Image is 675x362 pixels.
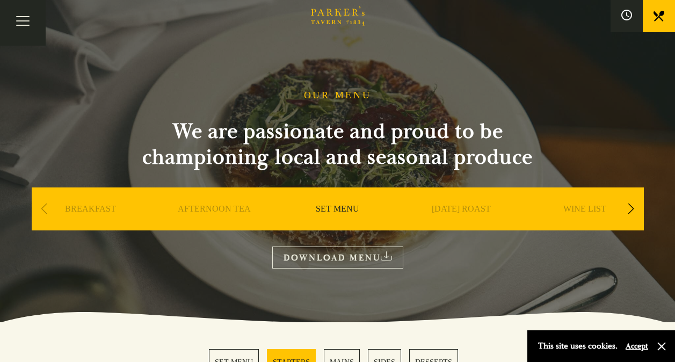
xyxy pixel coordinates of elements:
[402,187,520,263] div: 4 / 9
[37,197,52,221] div: Previous slide
[316,204,359,247] a: SET MENU
[155,187,273,263] div: 2 / 9
[304,90,372,102] h1: OUR MENU
[65,204,116,247] a: BREAKFAST
[178,204,251,247] a: AFTERNOON TEA
[123,119,553,170] h2: We are passionate and proud to be championing local and seasonal produce
[272,247,403,269] a: DOWNLOAD MENU
[32,187,150,263] div: 1 / 9
[432,204,491,247] a: [DATE] ROAST
[656,341,667,352] button: Close and accept
[526,187,644,263] div: 5 / 9
[624,197,638,221] div: Next slide
[626,341,648,351] button: Accept
[279,187,397,263] div: 3 / 9
[563,204,606,247] a: WINE LIST
[538,338,618,354] p: This site uses cookies.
